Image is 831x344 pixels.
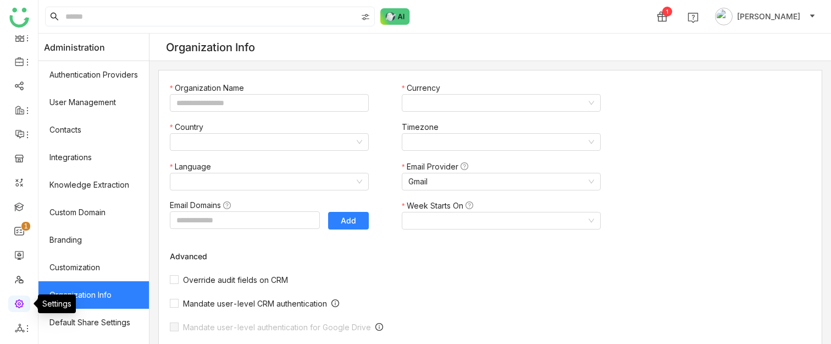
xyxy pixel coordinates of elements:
[380,8,410,25] img: ask-buddy-normal.svg
[328,212,369,230] button: Add
[38,281,149,309] a: Organization Info
[688,12,699,23] img: help.svg
[170,121,209,133] label: Country
[715,8,733,25] img: avatar
[662,7,672,17] div: 1
[38,294,76,313] div: Settings
[38,89,149,116] a: User Management
[44,34,105,61] span: Administration
[402,161,474,173] label: Email Provider
[38,171,149,199] a: Knowledge Extraction
[9,8,29,28] img: logo
[38,116,149,144] a: Contacts
[38,309,149,336] a: Default Share Settings
[170,161,217,173] label: Language
[179,323,375,332] span: Mandate user-level authentication for Google Drive
[341,215,356,226] span: Add
[38,254,149,281] a: Customization
[24,221,28,232] p: 1
[170,252,612,261] div: Advanced
[38,144,149,171] a: Integrations
[713,8,818,25] button: [PERSON_NAME]
[179,299,331,308] span: Mandate user-level CRM authentication
[408,173,594,190] nz-select-item: Gmail
[21,222,30,231] nz-badge-sup: 1
[38,199,149,226] a: Custom Domain
[361,13,370,21] img: search-type.svg
[166,41,255,54] div: Organization Info
[170,199,236,211] label: Email Domains
[170,82,250,94] label: Organization Name
[402,121,444,133] label: Timezone
[179,275,292,285] span: Override audit fields on CRM
[402,200,479,212] label: Week Starts On
[38,226,149,254] a: Branding
[737,10,800,23] span: [PERSON_NAME]
[38,61,149,89] a: Authentication Providers
[402,82,446,94] label: Currency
